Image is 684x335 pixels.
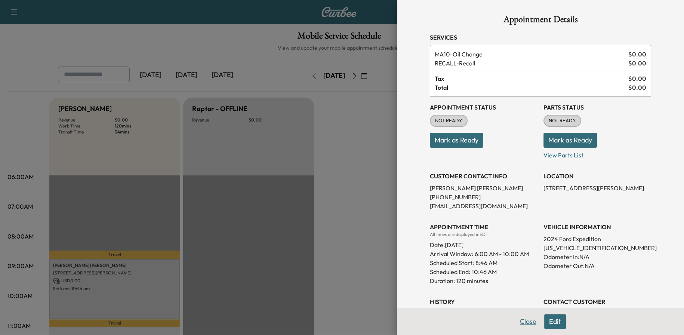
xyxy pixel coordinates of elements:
[430,222,537,231] h3: APPOINTMENT TIME
[430,15,651,27] h1: Appointment Details
[543,243,651,252] p: [US_VEHICLE_IDENTIFICATION_NUMBER]
[543,148,651,160] p: View Parts List
[435,74,628,83] span: Tax
[475,258,497,267] p: 8:46 AM
[543,103,651,112] h3: Parts Status
[430,184,537,193] p: [PERSON_NAME] [PERSON_NAME]
[544,117,580,125] span: NOT READY
[543,133,597,148] button: Mark as Ready
[435,83,628,92] span: Total
[430,33,651,42] h3: Services
[430,202,537,210] p: [EMAIL_ADDRESS][DOMAIN_NAME]
[628,83,646,92] span: $ 0.00
[430,267,470,276] p: Scheduled End:
[628,74,646,83] span: $ 0.00
[543,184,651,193] p: [STREET_ADDRESS][PERSON_NAME]
[544,314,566,329] button: Edit
[543,261,651,270] p: Odometer Out: N/A
[430,231,537,237] div: All times are displayed in EDT
[628,59,646,68] span: $ 0.00
[430,237,537,249] div: Date: [DATE]
[472,267,497,276] p: 10:46 AM
[543,172,651,181] h3: LOCATION
[430,258,474,267] p: Scheduled Start:
[430,133,483,148] button: Mark as Ready
[475,249,529,258] span: 6:00 AM - 10:00 AM
[543,222,651,231] h3: VEHICLE INFORMATION
[431,117,467,125] span: NOT READY
[430,249,537,258] p: Arrival Window:
[430,103,537,112] h3: Appointment Status
[543,234,651,243] p: 2024 Ford Expedition
[543,297,651,306] h3: CONTACT CUSTOMER
[435,59,625,68] span: Recall
[515,314,541,329] button: Close
[430,276,537,285] p: Duration: 120 minutes
[543,252,651,261] p: Odometer In: N/A
[430,172,537,181] h3: CUSTOMER CONTACT INFO
[628,50,646,59] span: $ 0.00
[430,193,537,202] p: [PHONE_NUMBER]
[435,50,625,59] span: Oil Change
[430,297,537,306] h3: History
